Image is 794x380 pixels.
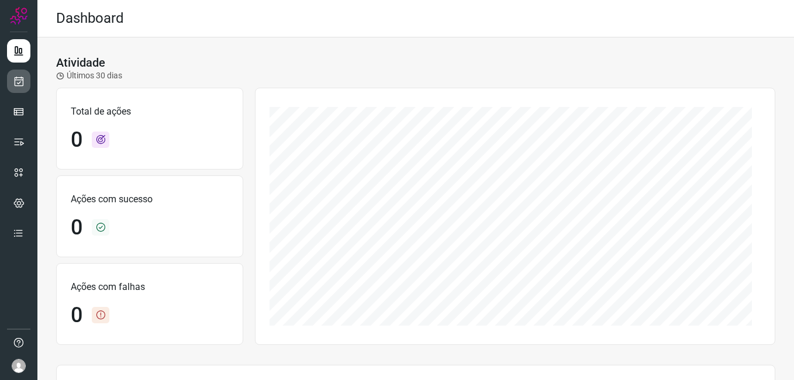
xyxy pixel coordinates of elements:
h1: 0 [71,215,82,240]
p: Ações com falhas [71,280,229,294]
p: Ações com sucesso [71,192,229,206]
h3: Atividade [56,56,105,70]
p: Total de ações [71,105,229,119]
img: Logo [10,7,27,25]
img: avatar-user-boy.jpg [12,359,26,373]
h1: 0 [71,127,82,153]
h2: Dashboard [56,10,124,27]
h1: 0 [71,303,82,328]
p: Últimos 30 dias [56,70,122,82]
